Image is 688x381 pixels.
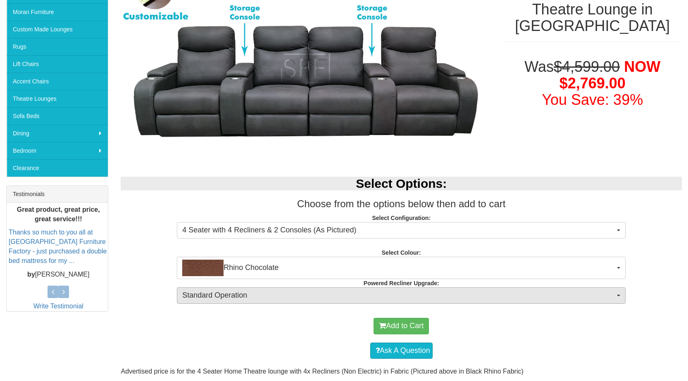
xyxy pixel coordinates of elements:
span: Rhino Chocolate [182,260,615,276]
img: Rhino Chocolate [182,260,224,276]
a: Rugs [7,38,108,55]
a: Moran Furniture [7,3,108,21]
font: You Save: 39% [542,91,643,108]
b: Select Options: [356,177,447,190]
a: Custom Made Lounges [7,21,108,38]
span: NOW $2,769.00 [559,58,660,92]
button: Standard Operation [177,287,626,304]
h3: Choose from the options below then add to cart [121,199,682,209]
a: Lift Chairs [7,55,108,73]
a: Clearance [7,159,108,177]
button: Add to Cart [374,318,429,334]
a: Write Testimonial [33,303,83,310]
strong: Select Colour: [382,249,421,256]
span: 4 Seater with 4 Recliners & 2 Consoles (As Pictured) [182,225,615,236]
p: [PERSON_NAME] [9,270,108,279]
del: $4,599.00 [554,58,620,75]
strong: Select Configuration: [372,215,431,221]
a: Accent Chairs [7,73,108,90]
a: Bedroom [7,142,108,159]
strong: Powered Recliner Upgrade: [364,280,439,286]
a: Ask A Question [370,343,433,359]
button: Rhino ChocolateRhino Chocolate [177,257,626,279]
b: by [27,271,35,278]
b: Great product, great price, great service!!! [17,206,100,222]
a: Sofa Beds [7,107,108,125]
a: Thanks so much to you all at [GEOGRAPHIC_DATA] Furniture Factory - just purchased a double bed ma... [9,229,107,264]
a: Dining [7,125,108,142]
h1: Was [503,59,682,108]
button: 4 Seater with 4 Recliners & 2 Consoles (As Pictured) [177,222,626,239]
div: Testimonials [7,186,108,203]
a: Theatre Lounges [7,90,108,107]
span: Standard Operation [182,290,615,301]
